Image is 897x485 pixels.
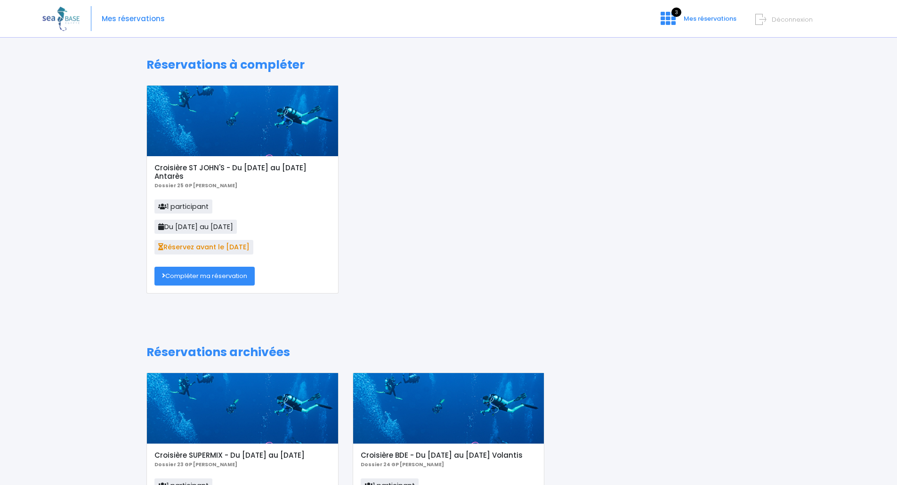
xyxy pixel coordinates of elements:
[671,8,681,17] span: 3
[361,451,536,460] h5: Croisière BDE - Du [DATE] au [DATE] Volantis
[154,267,255,286] a: Compléter ma réservation
[772,15,813,24] span: Déconnexion
[154,182,237,189] b: Dossier 25 GP [PERSON_NAME]
[361,461,444,468] b: Dossier 24 GP [PERSON_NAME]
[154,164,330,181] h5: Croisière ST JOHN'S - Du [DATE] au [DATE] Antarès
[154,220,237,234] span: Du [DATE] au [DATE]
[653,17,742,26] a: 3 Mes réservations
[154,199,212,214] span: 1 participant
[154,240,253,254] span: Réservez avant le [DATE]
[146,345,751,359] h1: Réservations archivées
[154,461,237,468] b: Dossier 23 GP [PERSON_NAME]
[684,14,736,23] span: Mes réservations
[154,451,330,460] h5: Croisière SUPERMIX - Du [DATE] au [DATE]
[146,58,751,72] h1: Réservations à compléter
